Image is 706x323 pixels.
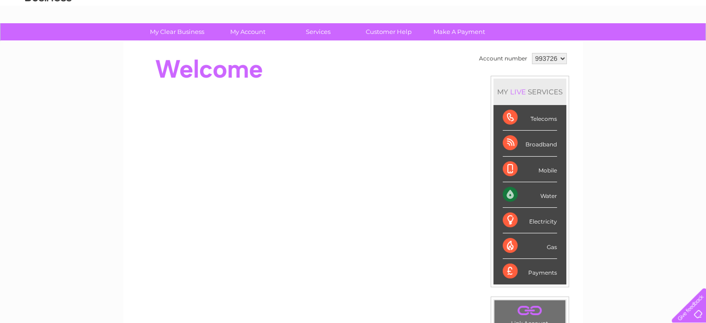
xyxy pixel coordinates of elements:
[503,157,557,182] div: Mobile
[503,182,557,208] div: Water
[503,233,557,259] div: Gas
[625,40,639,46] a: Blog
[280,23,356,40] a: Services
[350,23,427,40] a: Customer Help
[497,303,563,319] a: .
[25,24,72,53] img: logo.png
[503,208,557,233] div: Electricity
[421,23,498,40] a: Make A Payment
[644,40,667,46] a: Contact
[477,51,530,66] td: Account number
[503,105,557,131] div: Telecoms
[209,23,286,40] a: My Account
[508,87,528,96] div: LIVE
[566,40,586,46] a: Energy
[493,79,566,105] div: MY SERVICES
[139,23,215,40] a: My Clear Business
[503,131,557,156] div: Broadband
[134,5,573,45] div: Clear Business is a trading name of Verastar Limited (registered in [GEOGRAPHIC_DATA] No. 3667643...
[543,40,560,46] a: Water
[503,259,557,284] div: Payments
[592,40,620,46] a: Telecoms
[531,5,595,16] a: 0333 014 3131
[675,40,697,46] a: Log out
